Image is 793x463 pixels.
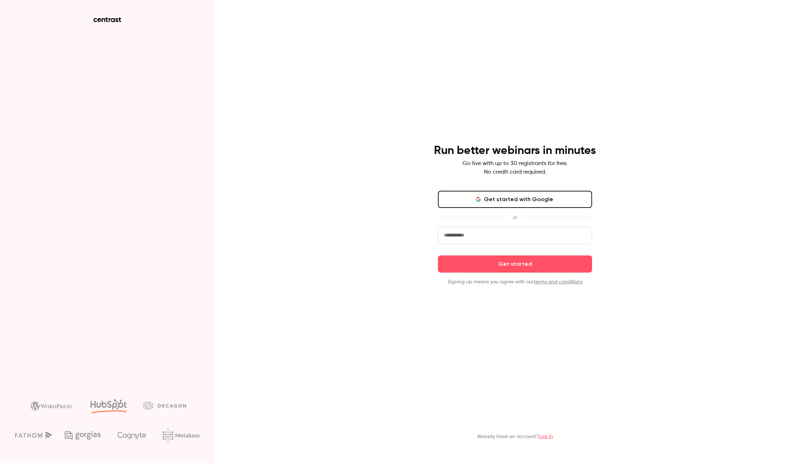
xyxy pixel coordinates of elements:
[509,214,521,221] span: or
[539,434,553,439] a: Log in
[143,402,186,409] img: decagon
[438,191,592,208] button: Get started with Google
[463,159,567,176] p: Go live with up to 30 registrants for free. No credit card required.
[477,433,553,440] p: Already have an account?
[438,255,592,273] button: Get started
[438,278,592,285] p: Signing up means you agree with our
[534,279,582,284] a: terms and conditions
[434,144,596,158] h4: Run better webinars in minutes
